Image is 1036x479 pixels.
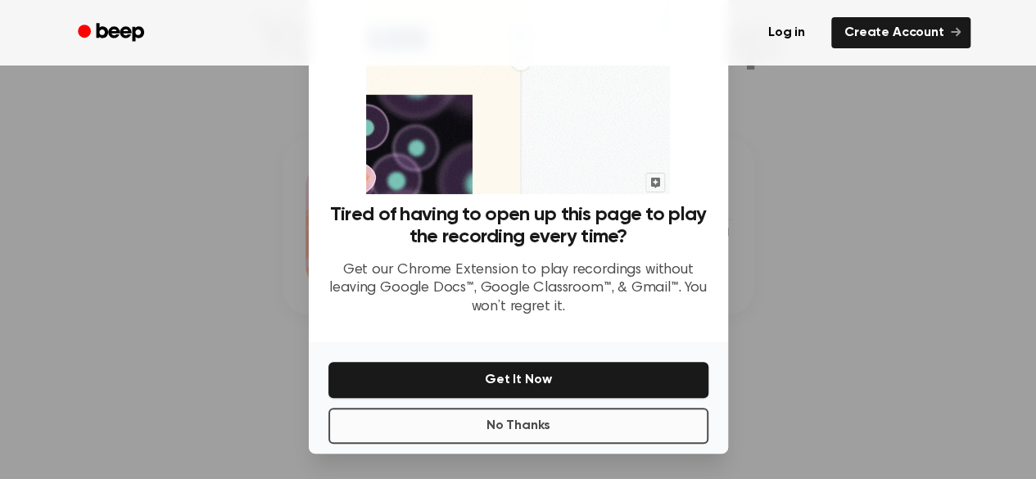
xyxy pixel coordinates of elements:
button: No Thanks [328,408,708,444]
a: Beep [66,17,159,49]
a: Log in [752,14,821,52]
button: Get It Now [328,362,708,398]
a: Create Account [831,17,970,48]
h3: Tired of having to open up this page to play the recording every time? [328,204,708,248]
p: Get our Chrome Extension to play recordings without leaving Google Docs™, Google Classroom™, & Gm... [328,261,708,317]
